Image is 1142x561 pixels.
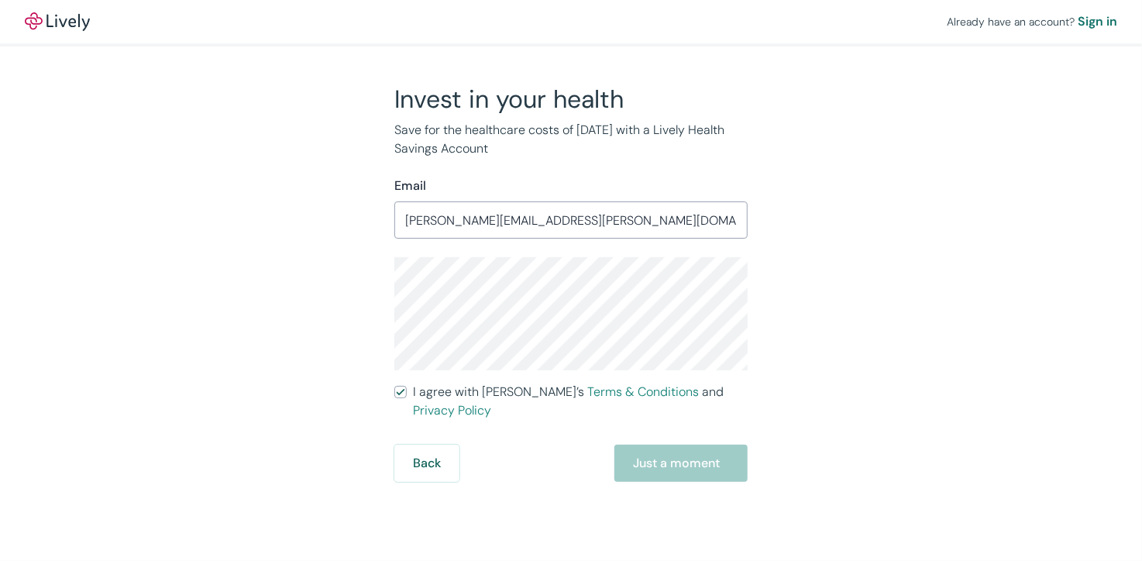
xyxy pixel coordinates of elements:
a: Terms & Conditions [587,384,699,400]
h2: Invest in your health [394,84,748,115]
span: I agree with [PERSON_NAME]’s and [413,383,748,420]
button: Back [394,445,459,482]
label: Email [394,177,426,195]
img: Lively [25,12,90,31]
p: Save for the healthcare costs of [DATE] with a Lively Health Savings Account [394,121,748,158]
a: Sign in [1078,12,1117,31]
a: Privacy Policy [413,402,491,418]
a: LivelyLively [25,12,90,31]
div: Already have an account? [947,12,1117,31]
